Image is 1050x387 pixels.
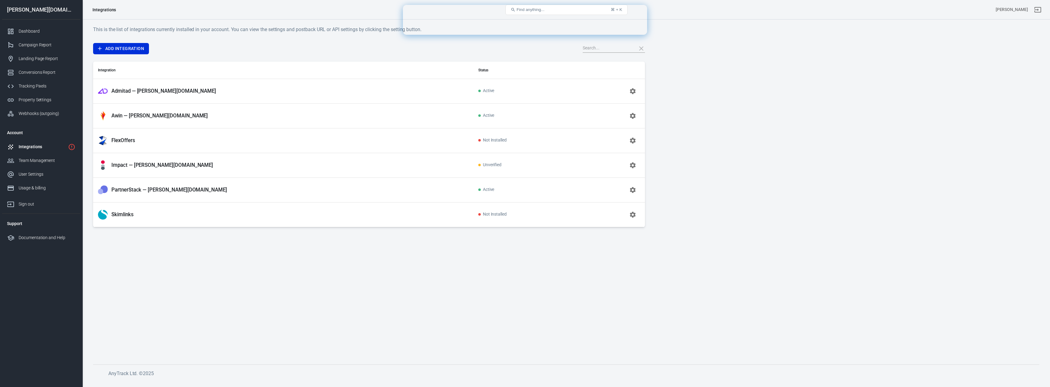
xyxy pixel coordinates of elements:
li: Support [2,216,80,231]
a: Conversions Report [2,66,80,79]
a: Landing Page Report [2,52,80,66]
img: Admitad — buyersreviews.com [98,88,108,94]
div: Account id: lNslYyse [996,6,1028,13]
img: Skimlinks [98,210,108,220]
img: Awin — buyersreviews.com [98,111,108,121]
p: FlexOffers [111,137,135,144]
div: Tracking Pixels [19,83,75,89]
div: Usage & billing [19,185,75,191]
div: Documentation and Help [19,235,75,241]
a: Property Settings [2,93,80,107]
div: Landing Page Report [19,56,75,62]
img: Impact — buyersreviews.com [101,160,104,170]
a: Tracking Pixels [2,79,80,93]
span: Not Installed [478,212,507,217]
div: Webhooks (outgoing) [19,110,75,117]
p: PartnerStack — [PERSON_NAME][DOMAIN_NAME] [111,187,227,193]
p: Admitad — [PERSON_NAME][DOMAIN_NAME] [111,88,216,94]
a: Integrations [2,140,80,154]
button: Find anything...⌘ + K [505,5,628,15]
img: PartnerStack — buyersreviews.com [98,185,108,194]
svg: 3 networks not verified yet [68,143,75,151]
span: Unverified [478,163,502,168]
span: Active [478,113,494,118]
a: User Settings [2,167,80,181]
span: Active [478,88,494,94]
a: Dashboard [2,24,80,38]
a: Add Integration [93,43,149,54]
a: Campaign Report [2,38,80,52]
div: Integrations [92,7,116,13]
div: Sign out [19,201,75,207]
div: Conversions Report [19,69,75,76]
div: Dashboard [19,28,75,34]
th: Integration [93,62,473,79]
div: Campaign Report [19,42,75,48]
span: Not Installed [478,138,507,143]
div: Property Settings [19,97,75,103]
iframe: Intercom live chat [1029,357,1044,372]
a: Team Management [2,154,80,167]
a: Sign out [1030,2,1045,17]
a: Webhooks (outgoing) [2,107,80,120]
h6: This is the list of integrations currently installed in your account. You can view the settings a... [93,26,645,33]
p: Skimlinks [111,211,134,218]
h6: AnyTrack Ltd. © 2025 [108,370,566,377]
p: Impact — [PERSON_NAME][DOMAIN_NAME] [111,162,213,168]
div: [PERSON_NAME][DOMAIN_NAME] [2,7,80,13]
th: Status [473,62,578,79]
div: User Settings [19,171,75,177]
a: Usage & billing [2,181,80,195]
a: Sign out [2,195,80,211]
div: Integrations [19,144,66,150]
input: Search... [583,45,632,52]
span: Active [478,187,494,192]
img: FlexOffers [98,136,108,145]
p: Awin — [PERSON_NAME][DOMAIN_NAME] [111,113,208,119]
li: Account [2,125,80,140]
div: Team Management [19,157,75,164]
iframe: Intercom live chat banner [403,5,647,35]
